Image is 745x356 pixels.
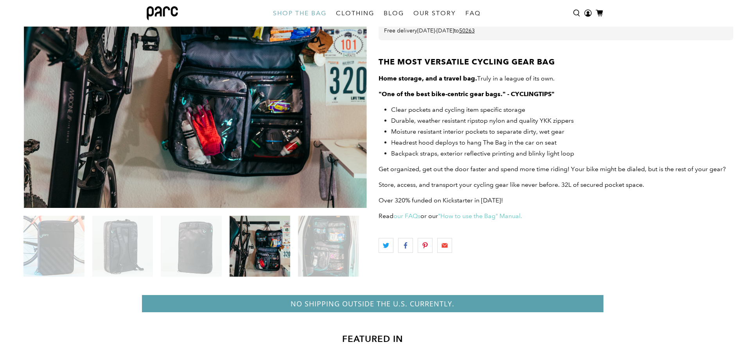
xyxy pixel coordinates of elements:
span: Moisture resistant interior pockets to separate dirty, wet gear [391,128,564,135]
span: No shipping outside the U.S. CURRENTLY. [291,299,454,308]
a: BLOG [379,2,409,24]
span: Backpack straps, exterior reflective printing and blinky light loop [391,150,574,157]
a: OUR STORY [409,2,461,24]
span: Store, access, and transport your cycling gear like never before. 32L of secured pocket space. [379,181,644,188]
a: FAQ [461,2,485,24]
a: CLOTHING [331,2,379,24]
a: "How to use the Bag" Manual. [438,212,522,220]
img: parc bag logo [147,6,178,20]
strong: ome storage, and a travel bag. [383,75,477,82]
a: our FAQs [393,212,420,220]
span: Durable, weather resistant ripstop nylon and quality YKK zippers [391,117,574,124]
strong: H [379,75,383,82]
a: SHOP THE BAG [268,2,331,24]
span: Clear pockets and cycling item specific storage [391,106,525,113]
span: Truly in a league of its own. [383,75,555,82]
strong: "One of the best bike-centric gear bags." - CYCLINGTIPS" [379,90,555,98]
span: Get organized, get out the door faster and spend more time riding! Your bike might be dialed, but... [379,165,726,173]
strong: THE MOST VERSATILE CYCLING GEAR BAG [379,57,555,66]
span: Over 320% funded on Kickstarter in [DATE]! [379,197,503,204]
span: Read or our [379,212,522,220]
span: Headrest hood deploys to hang The Bag in the car on seat [391,139,557,146]
h3: FEATURED IN [166,333,580,346]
